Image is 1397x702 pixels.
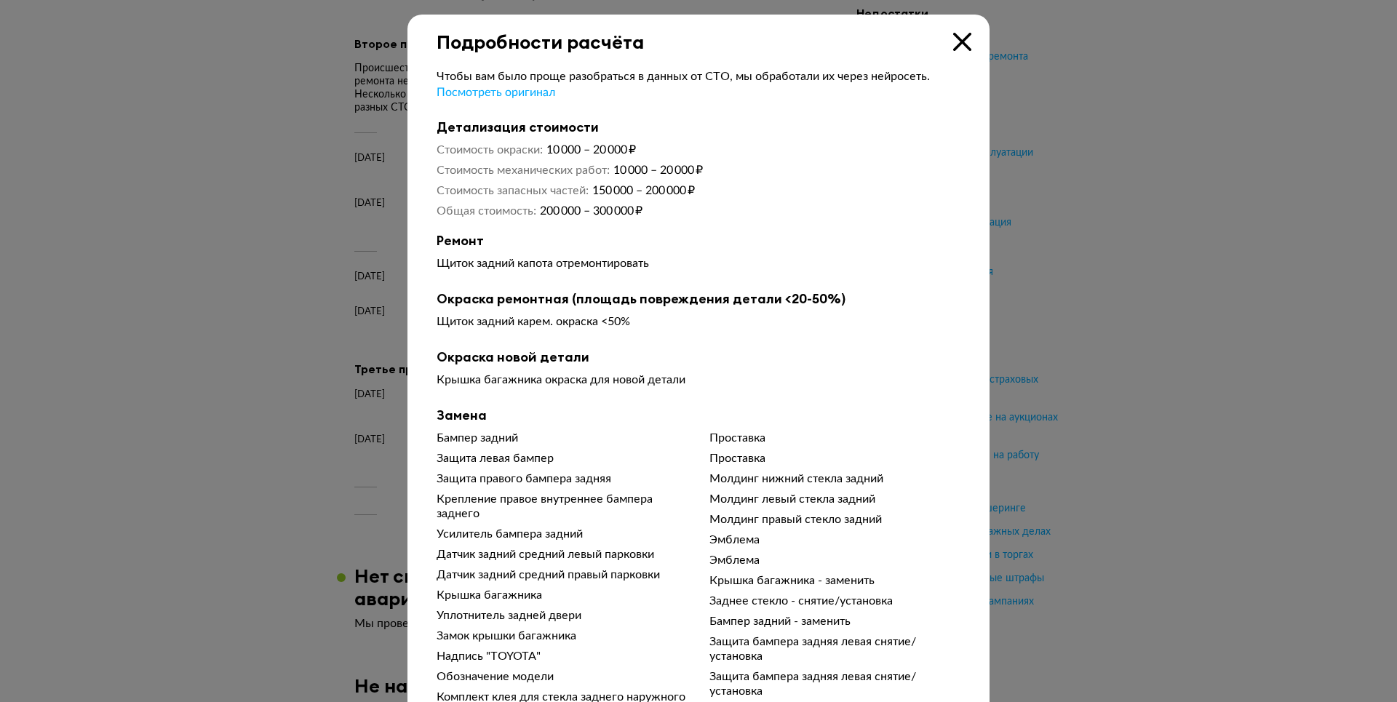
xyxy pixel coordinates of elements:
div: Щиток задний капота отремонтировать [437,256,960,271]
span: 10 000 – 20 000 ₽ [546,144,636,156]
div: Проставка [709,431,960,445]
dt: Стоимость запасных частей [437,183,589,198]
div: Усилитель бампера задний [437,527,688,541]
span: Посмотреть оригинал [437,87,555,98]
b: Ремонт [437,233,960,249]
span: Чтобы вам было проще разобраться в данных от СТО, мы обработали их через нейросеть. [437,71,930,82]
b: Замена [437,407,960,423]
div: Крышка багажника [437,588,688,602]
span: 150 000 – 200 000 ₽ [592,185,695,196]
div: Бампер задний [437,431,688,445]
div: Уплотнитель задней двери [437,608,688,623]
div: Крышка багажника окраска для новой детали [437,372,960,387]
span: 10 000 – 20 000 ₽ [613,164,703,176]
div: Надпись "TOYOTA" [437,649,688,663]
div: Молдинг нижний стекла задний [709,471,960,486]
div: Эмблема [709,553,960,567]
div: Защита бампера задняя левая снятие/установка [709,669,960,698]
div: Проставка [709,451,960,466]
div: Подробности расчёта [407,15,990,53]
div: Щиток задний карем. окраска <50% [437,314,960,329]
div: Эмблема [709,533,960,547]
div: Защита правого бампера задняя [437,471,688,486]
div: Защита бампера задняя левая снятие/установка [709,634,960,663]
dt: Общая стоимость [437,204,536,218]
div: Обозначение модели [437,669,688,684]
dt: Стоимость механических работ [437,163,610,178]
b: Окраска ремонтная (площадь повреждения детали <20-50%) [437,291,960,307]
b: Детализация стоимости [437,119,960,135]
div: Крепление правое внутреннее бампера заднего [437,492,688,521]
div: Крышка багажника - заменить [709,573,960,588]
div: Бампер задний - заменить [709,614,960,629]
div: Заднее стекло - снятие/установка [709,594,960,608]
div: Молдинг левый стекла задний [709,492,960,506]
b: Окраска новой детали [437,349,960,365]
div: Защита левая бампер [437,451,688,466]
div: Замок крышки багажника [437,629,688,643]
div: Датчик задний средний левый парковки [437,547,688,562]
dt: Стоимость окраски [437,143,543,157]
span: 200 000 – 300 000 ₽ [540,205,642,217]
div: Датчик задний средний правый парковки [437,567,688,582]
div: Молдинг правый стекло задний [709,512,960,527]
